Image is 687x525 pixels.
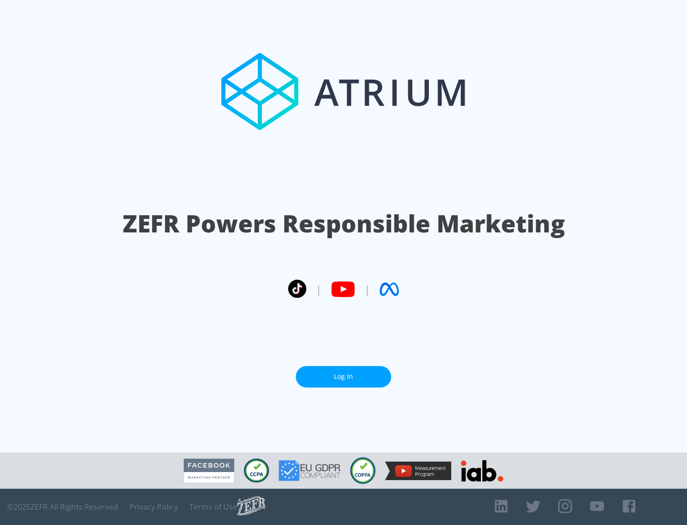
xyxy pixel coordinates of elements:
img: COPPA Compliant [350,457,375,484]
a: Log In [296,366,391,388]
span: © 2025 ZEFR All Rights Reserved [7,502,118,512]
span: | [316,282,322,296]
h1: ZEFR Powers Responsible Marketing [123,207,565,240]
img: CCPA Compliant [244,459,269,483]
img: Facebook Marketing Partner [184,459,234,483]
a: Privacy Policy [129,502,178,512]
span: | [364,282,370,296]
a: Terms of Use [189,502,237,512]
img: IAB [461,460,503,482]
img: YouTube Measurement Program [385,462,451,480]
img: GDPR Compliant [279,460,341,481]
